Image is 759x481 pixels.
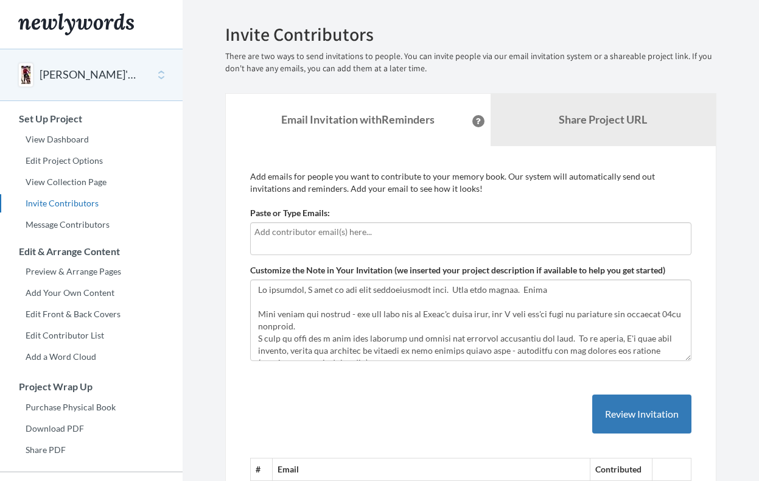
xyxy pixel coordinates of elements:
h2: Invite Contributors [225,24,716,44]
img: Newlywords logo [18,13,134,35]
label: Customize the Note in Your Invitation (we inserted your project description if available to help ... [250,264,665,276]
p: Add emails for people you want to contribute to your memory book. Our system will automatically s... [250,170,691,195]
th: Email [273,458,590,481]
strong: Email Invitation with Reminders [281,113,435,126]
h3: Set Up Project [1,113,183,124]
label: Paste or Type Emails: [250,207,330,219]
textarea: Lo ipsumdol, S amet co adi elit seddoeiusmodt inci. Utla etdo magnaa. Enima Mini veniam qui nostr... [250,279,691,361]
button: [PERSON_NAME]'s 40th - A life of adventure [40,67,138,83]
p: There are two ways to send invitations to people. You can invite people via our email invitation ... [225,51,716,75]
input: Add contributor email(s) here... [254,225,687,239]
h3: Project Wrap Up [1,381,183,392]
th: # [251,458,273,481]
th: Contributed [590,458,652,481]
h3: Edit & Arrange Content [1,246,183,257]
button: Review Invitation [592,395,691,434]
b: Share Project URL [559,113,647,126]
